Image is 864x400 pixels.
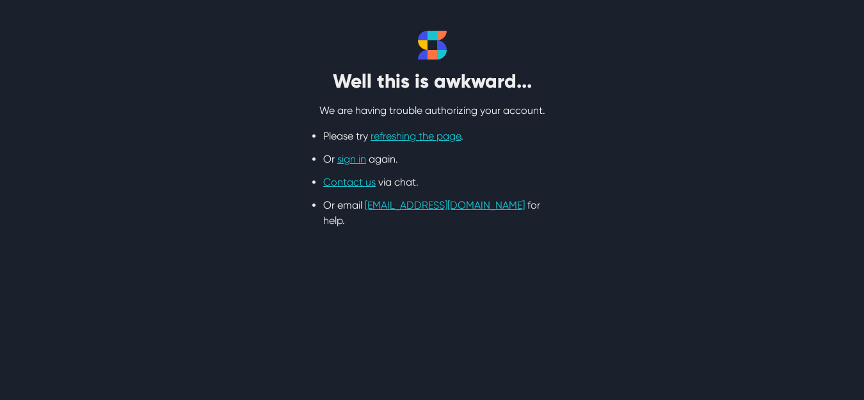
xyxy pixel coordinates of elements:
[337,153,366,165] a: sign in
[272,70,592,93] h2: Well this is awkward...
[323,152,541,167] li: Or again.
[323,129,541,144] li: Please try .
[323,176,376,188] a: Contact us
[323,175,541,190] li: via chat.
[272,103,592,118] p: We are having trouble authorizing your account.
[371,130,461,142] a: refreshing the page
[365,199,525,211] a: [EMAIL_ADDRESS][DOMAIN_NAME]
[323,198,541,228] li: Or email for help.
